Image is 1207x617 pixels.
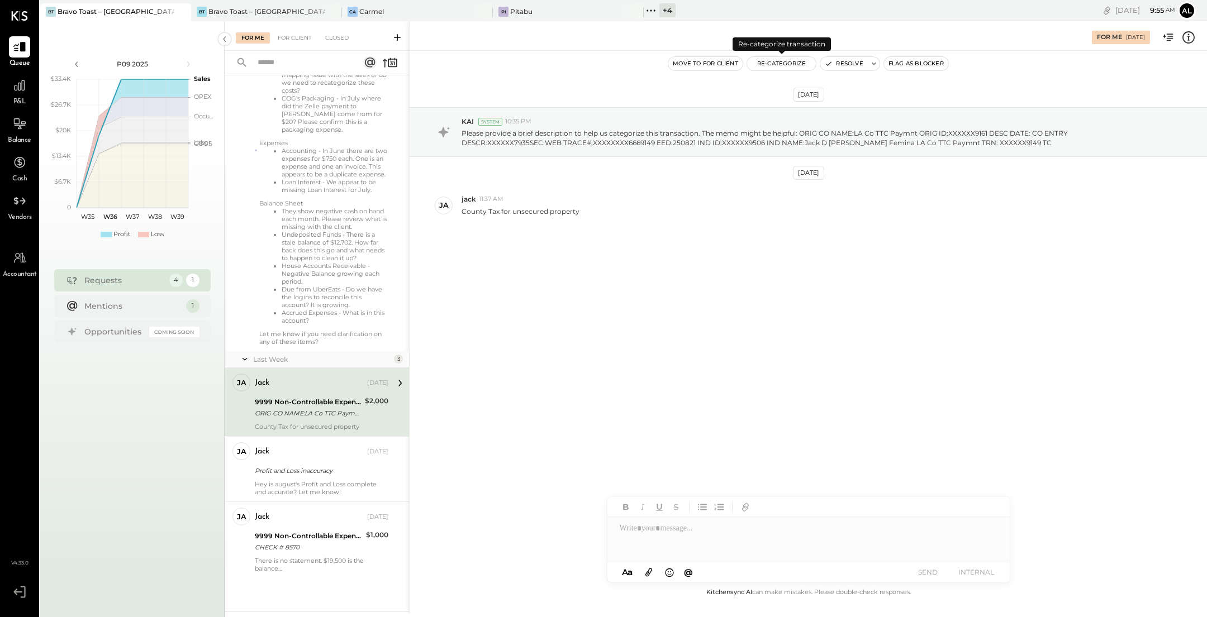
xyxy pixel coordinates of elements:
[462,207,579,216] p: County Tax for unsecured property
[151,230,164,239] div: Loss
[113,230,130,239] div: Profit
[367,379,388,388] div: [DATE]
[8,213,32,223] span: Vendors
[12,174,27,184] span: Cash
[52,152,71,160] text: $13.4K
[619,566,636,578] button: Aa
[439,200,449,211] div: ja
[954,565,999,580] button: INTERNAL
[367,513,388,522] div: [DATE]
[1097,33,1122,42] div: For Me
[54,178,71,185] text: $6.7K
[366,529,388,541] div: $1,000
[695,500,710,514] button: Unordered List
[282,309,388,324] li: Accrued Expenses - What is in this account?
[8,136,31,146] span: Balance
[652,500,667,514] button: Underline
[1,36,39,69] a: Queue
[51,101,71,108] text: $26.7K
[479,195,503,204] span: 11:37 AM
[738,500,753,514] button: Add URL
[84,326,144,337] div: Opportunities
[255,396,362,408] div: 9999 Non-Controllable Expenses:Other Income and Expenses:To Be Classified P&L
[255,423,388,431] div: County Tax for unsecured property
[733,37,831,51] div: Re-categorize transaction
[194,138,211,146] text: Labor
[1101,4,1113,16] div: copy link
[237,377,246,388] div: ja
[3,270,37,280] span: Accountant
[103,213,117,221] text: W36
[149,327,199,337] div: Coming Soon
[282,262,388,285] li: House Accounts Receivable - Negative Balance growing each period.
[197,7,207,17] div: BT
[505,117,531,126] span: 10:35 PM
[194,112,213,120] text: Occu...
[259,330,388,346] div: Let me know if you need clarification on any of these items?
[84,300,180,312] div: Mentions
[628,567,633,577] span: a
[194,75,211,83] text: Sales
[282,231,388,262] li: Undeposited Funds - There is a stale balance of $12,702. How far back does this go and what needs...
[170,213,184,221] text: W39
[712,500,726,514] button: Ordered List
[668,57,743,70] button: Move to for client
[46,7,56,17] div: BT
[669,500,683,514] button: Strikethrough
[255,446,269,457] div: jack
[85,59,180,69] div: P09 2025
[320,32,354,44] div: Closed
[255,557,388,572] div: There is no statement. $19,500 is the balance
[51,75,71,83] text: $33.4K
[793,166,824,180] div: [DATE]
[84,275,164,286] div: Requests
[619,500,633,514] button: Bold
[186,299,199,313] div: 1
[282,94,388,133] li: COG's Packaging - In July where did the Zelle payment to [PERSON_NAME] come from for $20? Please ...
[9,59,30,69] span: Queue
[282,178,388,194] li: Loan Interest - We appear to be missing Loan Interest for July.
[148,213,161,221] text: W38
[55,126,71,134] text: $20K
[272,32,317,44] div: For Client
[282,207,388,231] li: They show negative cash on hand each month. Please review what is missing with the client.
[510,7,533,16] div: Pitabu
[1,75,39,107] a: P&L
[255,408,362,419] div: ORIG CO NAME:LA Co TTC Paymnt ORIG ID:XXXXXX9161 DESC DATE: CO ENTRY DESCR:XXXXXX7935SEC:WEB TRAC...
[348,7,358,17] div: Ca
[462,194,476,204] span: jack
[194,93,212,101] text: OPEX
[681,565,696,579] button: @
[659,3,676,17] div: + 4
[208,7,325,16] div: Bravo Toast – [GEOGRAPHIC_DATA]
[1,113,39,146] a: Balance
[58,7,174,16] div: Bravo Toast – [GEOGRAPHIC_DATA]
[67,203,71,211] text: 0
[1,190,39,223] a: Vendors
[186,274,199,287] div: 1
[255,530,363,542] div: 9999 Non-Controllable Expenses:Other Income and Expenses:To Be Classified P&L
[462,128,1161,147] p: Please provide a brief description to help us categorize this transaction. The memo might be help...
[237,446,246,457] div: ja
[255,377,269,389] div: jack
[367,447,388,456] div: [DATE]
[820,57,867,70] button: Resolve
[126,213,139,221] text: W37
[259,139,388,147] div: Expenses
[253,355,391,364] div: Last Week
[255,465,385,476] div: Profit and Loss inaccuracy
[1,152,39,184] a: Cash
[282,285,388,309] li: Due from UberEats - Do we have the logins to reconcile this account? It is growing.
[259,199,388,207] div: Balance Sheet
[359,7,384,16] div: Carmel
[255,480,388,496] div: Hey is august's Profit and Loss complete and accurate? Let me know!
[255,511,269,523] div: jack
[462,117,474,126] span: KAI
[1115,5,1175,16] div: [DATE]
[169,274,183,287] div: 4
[194,140,212,147] text: COGS
[498,7,509,17] div: Pi
[684,567,693,577] span: @
[635,500,650,514] button: Italic
[81,213,94,221] text: W35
